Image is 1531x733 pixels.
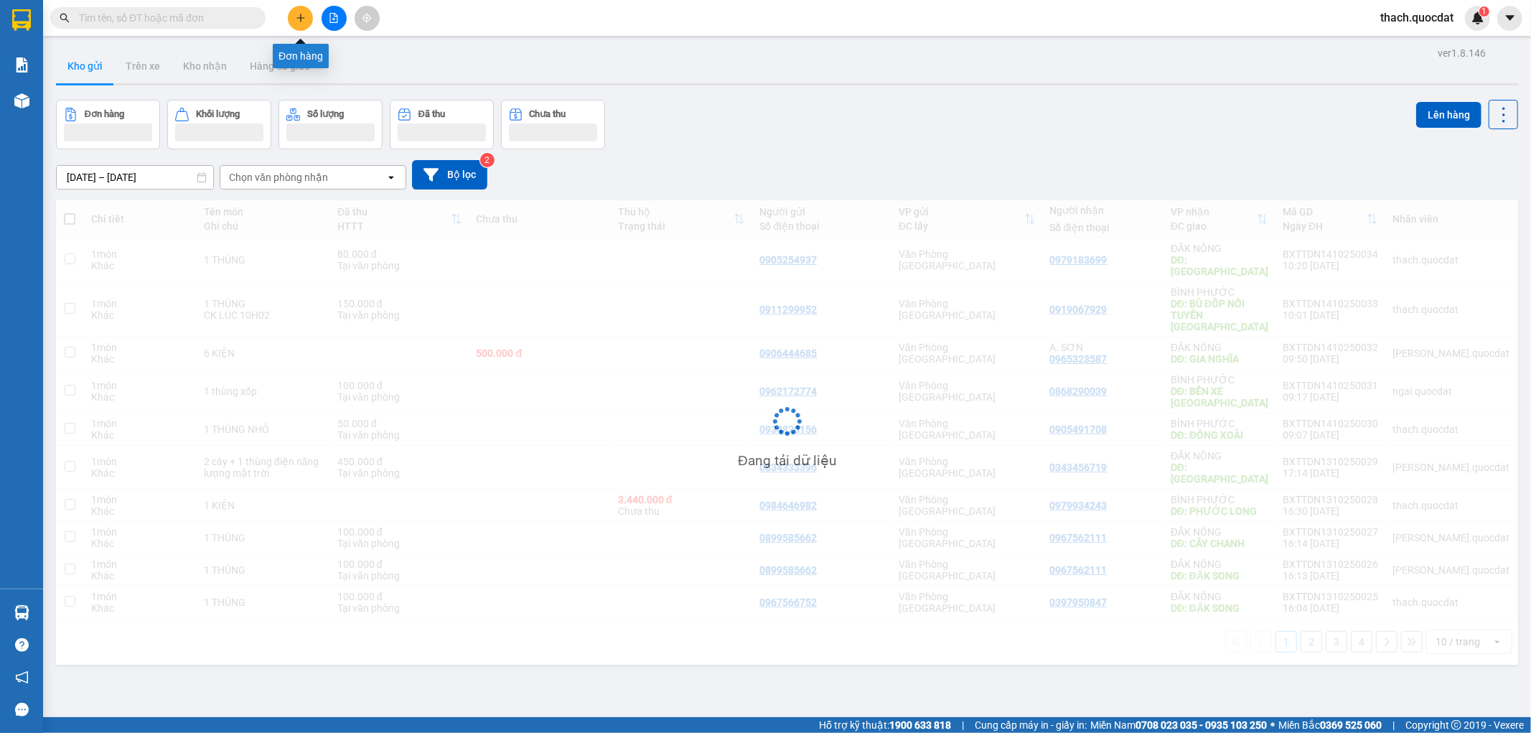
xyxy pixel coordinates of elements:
[114,49,172,83] button: Trên xe
[60,13,70,23] span: search
[167,100,271,149] button: Khối lượng
[278,100,383,149] button: Số lượng
[238,49,322,83] button: Hàng đã giao
[975,717,1087,733] span: Cung cấp máy in - giấy in:
[1369,9,1465,27] span: thach.quocdat
[14,605,29,620] img: warehouse-icon
[288,6,313,31] button: plus
[322,6,347,31] button: file-add
[307,109,344,119] div: Số lượng
[362,13,372,23] span: aim
[355,6,380,31] button: aim
[1479,6,1489,17] sup: 1
[501,100,605,149] button: Chưa thu
[296,13,306,23] span: plus
[1481,6,1486,17] span: 1
[56,49,114,83] button: Kho gửi
[1416,102,1481,128] button: Lên hàng
[1392,717,1395,733] span: |
[412,160,487,190] button: Bộ lọc
[480,153,495,167] sup: 2
[57,166,213,189] input: Select a date range.
[108,62,150,90] span: 0906 477 911
[530,109,566,119] div: Chưa thu
[14,93,29,108] img: warehouse-icon
[6,62,107,112] img: logo
[152,96,275,111] span: BXTTDN1410250035
[15,638,29,652] span: question-circle
[889,719,951,731] strong: 1900 633 818
[1090,717,1267,733] span: Miền Nam
[1504,11,1517,24] span: caret-down
[1451,720,1461,730] span: copyright
[15,703,29,716] span: message
[56,100,160,149] button: Đơn hàng
[196,109,240,119] div: Khối lượng
[14,57,29,73] img: solution-icon
[962,717,964,733] span: |
[1471,11,1484,24] img: icon-new-feature
[172,49,238,83] button: Kho nhận
[1270,722,1275,728] span: ⚪️
[1497,6,1522,31] button: caret-down
[85,109,124,119] div: Đơn hàng
[15,671,29,684] span: notification
[1320,719,1382,731] strong: 0369 525 060
[738,450,836,472] div: Đang tải dữ liệu
[418,109,445,119] div: Đã thu
[390,100,494,149] button: Đã thu
[12,9,31,31] img: logo-vxr
[109,13,149,60] strong: Nhà xe QUỐC ĐẠT
[1136,719,1267,731] strong: 0708 023 035 - 0935 103 250
[329,13,339,23] span: file-add
[1438,45,1486,61] div: ver 1.8.146
[229,170,328,185] div: Chọn văn phòng nhận
[79,10,248,26] input: Tìm tên, số ĐT hoặc mã đơn
[108,92,151,139] strong: PHIẾU BIÊN NHẬN
[273,44,329,68] div: Đơn hàng
[1278,717,1382,733] span: Miền Bắc
[819,717,951,733] span: Hỗ trợ kỹ thuật:
[385,172,397,183] svg: open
